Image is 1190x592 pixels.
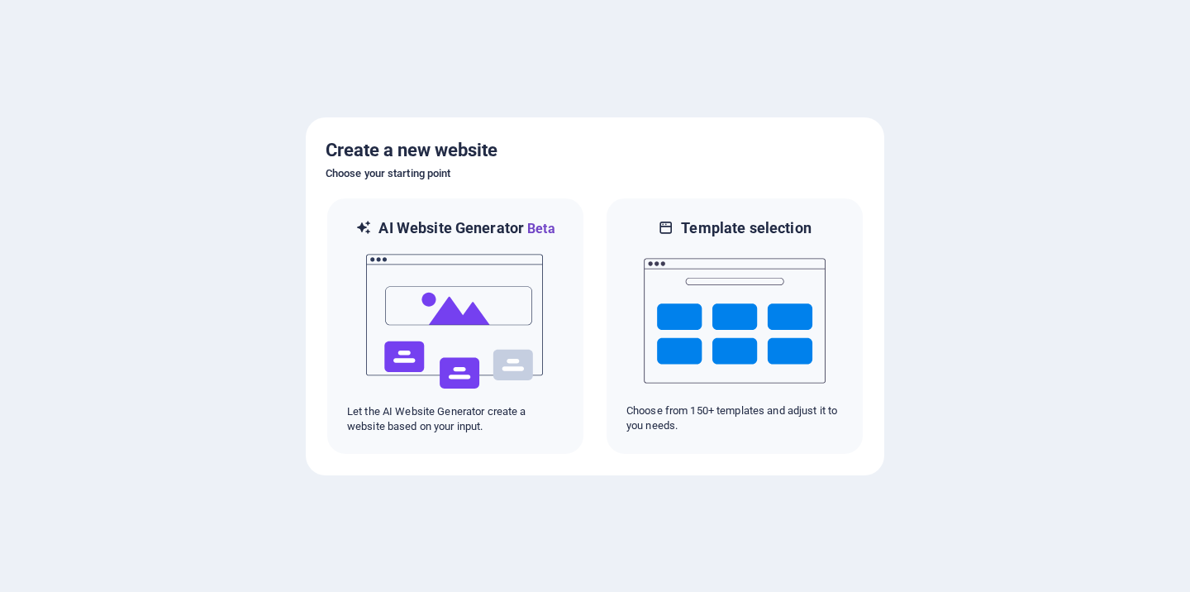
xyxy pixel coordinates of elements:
[524,221,555,236] span: Beta
[347,404,564,434] p: Let the AI Website Generator create a website based on your input.
[378,218,555,239] h6: AI Website Generator
[681,218,811,238] h6: Template selection
[605,197,864,456] div: Template selectionChoose from 150+ templates and adjust it to you needs.
[326,164,864,184] h6: Choose your starting point
[364,239,546,404] img: ai
[626,403,843,433] p: Choose from 150+ templates and adjust it to you needs.
[326,137,864,164] h5: Create a new website
[326,197,585,456] div: AI Website GeneratorBetaaiLet the AI Website Generator create a website based on your input.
